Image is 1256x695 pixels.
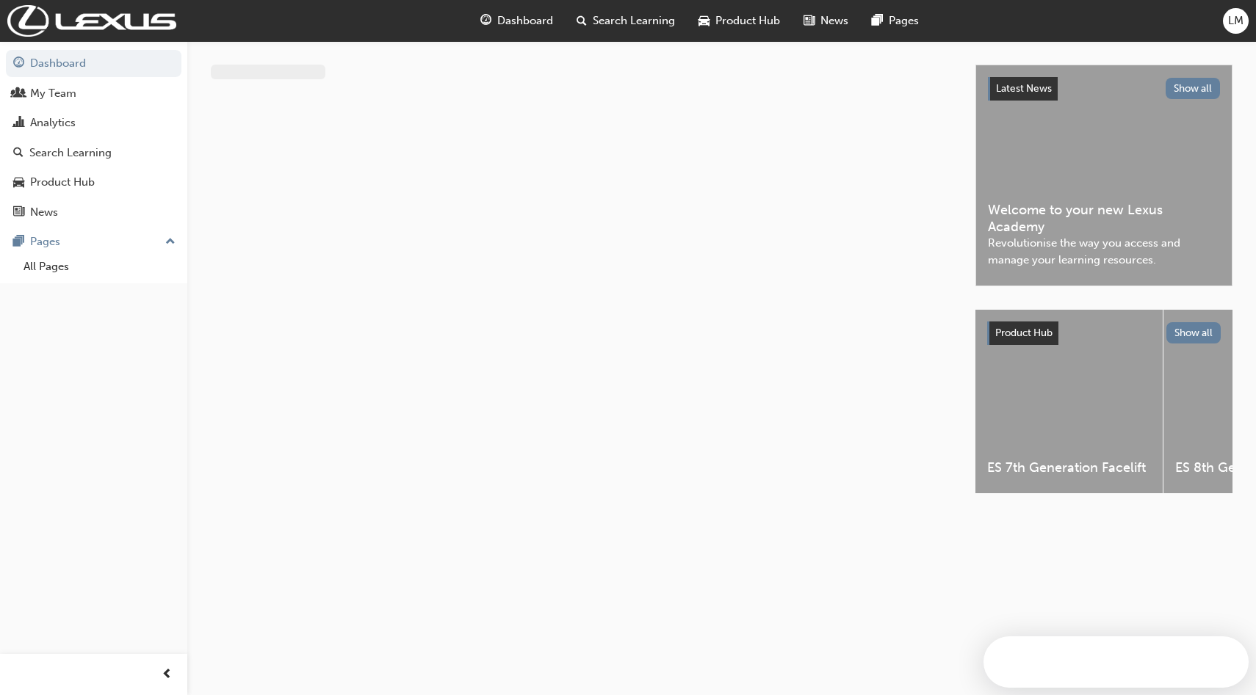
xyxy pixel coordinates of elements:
[872,12,883,30] span: pages-icon
[988,235,1220,268] span: Revolutionise the way you access and manage your learning resources.
[13,236,24,249] span: pages-icon
[6,109,181,137] a: Analytics
[6,228,181,255] button: Pages
[13,176,24,189] span: car-icon
[13,57,24,70] span: guage-icon
[995,327,1053,339] span: Product Hub
[792,6,860,36] a: news-iconNews
[1223,8,1249,34] button: LM
[480,12,491,30] span: guage-icon
[13,117,24,130] span: chart-icon
[715,12,780,29] span: Product Hub
[30,204,58,221] div: News
[889,12,919,29] span: Pages
[6,199,181,226] a: News
[988,77,1220,101] a: Latest NewsShow all
[30,85,76,102] div: My Team
[983,636,1249,688] iframe: Intercom live chat discovery launcher
[699,12,710,30] span: car-icon
[987,321,1221,345] a: Product HubShow all
[6,47,181,228] button: DashboardMy TeamAnalyticsSearch LearningProduct HubNews
[13,147,24,160] span: search-icon
[13,206,24,219] span: news-icon
[593,12,675,29] span: Search Learning
[6,50,181,77] a: Dashboard
[30,233,60,250] div: Pages
[1206,645,1241,680] iframe: Intercom live chat
[497,12,553,29] span: Dashboard
[687,6,792,36] a: car-iconProduct Hub
[30,174,95,191] div: Product Hub
[469,6,565,36] a: guage-iconDashboard
[29,145,112,161] div: Search Learning
[6,80,181,107] a: My Team
[996,82,1052,95] span: Latest News
[1166,322,1221,343] button: Show all
[975,310,1163,493] a: ES 7th Generation Facelift
[18,255,181,278] a: All Pages
[860,6,931,36] a: pages-iconPages
[165,233,176,252] span: up-icon
[975,65,1232,286] a: Latest NewsShow allWelcome to your new Lexus AcademyRevolutionise the way you access and manage y...
[577,12,587,30] span: search-icon
[6,139,181,167] a: Search Learning
[13,87,24,101] span: people-icon
[7,5,176,37] img: Trak
[565,6,687,36] a: search-iconSearch Learning
[1228,12,1244,29] span: LM
[804,12,815,30] span: news-icon
[1166,78,1221,99] button: Show all
[6,169,181,196] a: Product Hub
[820,12,848,29] span: News
[162,666,173,684] span: prev-icon
[987,459,1151,476] span: ES 7th Generation Facelift
[988,202,1220,235] span: Welcome to your new Lexus Academy
[30,114,76,131] div: Analytics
